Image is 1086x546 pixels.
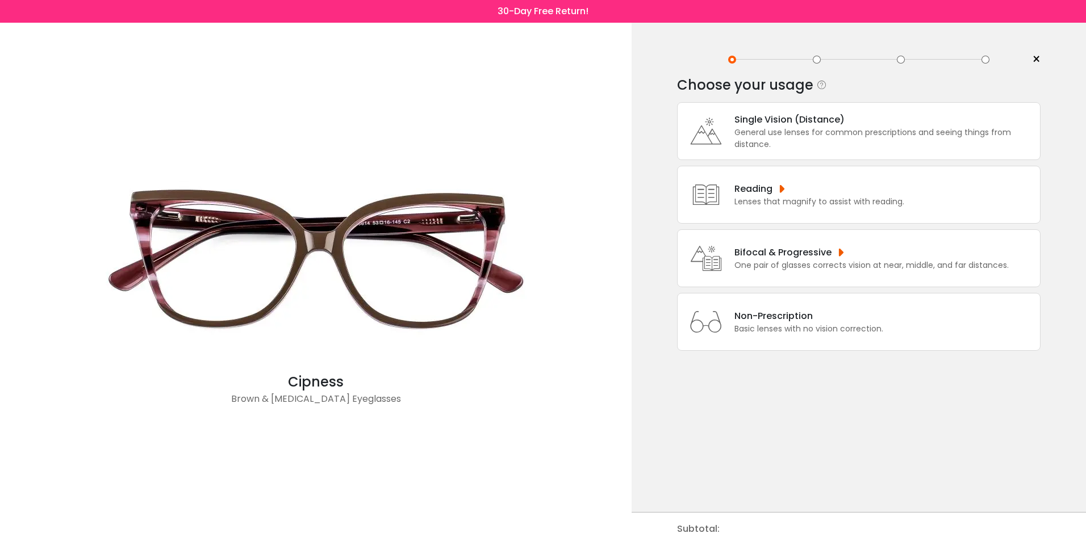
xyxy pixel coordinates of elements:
div: Subtotal: [677,513,725,545]
div: Reading [734,182,904,196]
div: Choose your usage [677,74,813,96]
div: General use lenses for common prescriptions and seeing things from distance. [734,127,1034,150]
a: × [1024,51,1041,68]
div: Brown & [MEDICAL_DATA] Eyeglasses [89,392,543,415]
div: Basic lenses with no vision correction. [734,323,883,335]
div: Single Vision (Distance) [734,112,1034,127]
div: Cipness [89,372,543,392]
span: × [1032,51,1041,68]
img: Brown Cipness - Acetate Eyeglasses [89,145,543,372]
div: Non-Prescription [734,309,883,323]
div: One pair of glasses corrects vision at near, middle, and far distances. [734,259,1009,271]
div: Lenses that magnify to assist with reading. [734,196,904,208]
div: Bifocal & Progressive [734,245,1009,259]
